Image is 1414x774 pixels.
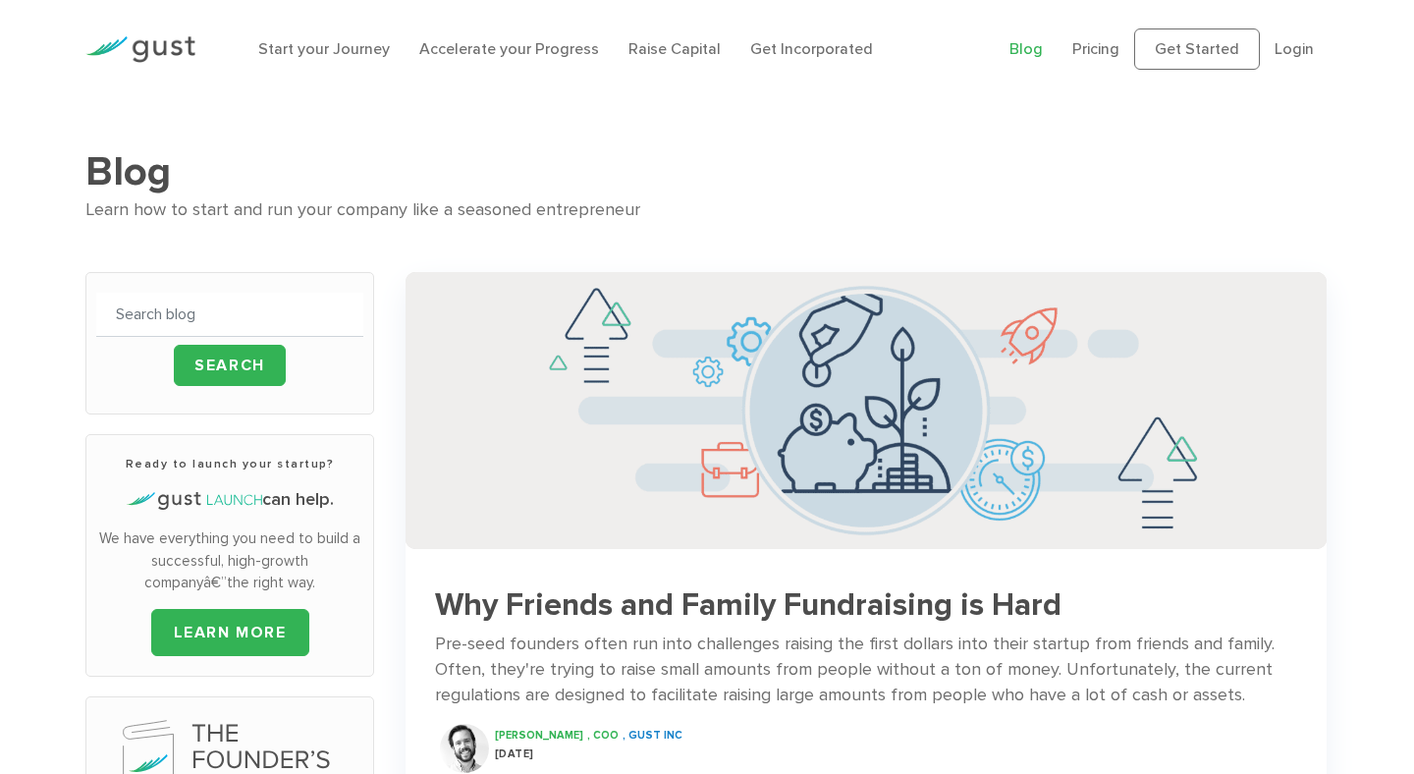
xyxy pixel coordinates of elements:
[96,455,363,472] h3: Ready to launch your startup?
[435,588,1297,623] h3: Why Friends and Family Fundraising is Hard
[406,272,1327,548] img: Successful Startup Founders Invest In Their Own Ventures 0742d64fd6a698c3cfa409e71c3cc4e5620a7e72...
[440,724,489,773] img: Ryan Nash
[1275,39,1314,58] a: Login
[85,36,195,63] img: Gust Logo
[258,39,390,58] a: Start your Journey
[628,39,721,58] a: Raise Capital
[435,632,1297,708] div: Pre-seed founders often run into challenges raising the first dollars into their startup from fri...
[495,747,534,760] span: [DATE]
[96,487,363,513] h4: can help.
[1009,39,1043,58] a: Blog
[174,345,286,386] input: Search
[96,527,363,594] p: We have everything you need to build a successful, high-growth companyâ€”the right way.
[85,147,1329,196] h1: Blog
[587,729,619,742] span: , COO
[151,609,309,656] a: LEARN MORE
[96,293,363,337] input: Search blog
[1134,28,1260,70] a: Get Started
[419,39,599,58] a: Accelerate your Progress
[623,729,682,742] span: , Gust INC
[1072,39,1119,58] a: Pricing
[495,729,583,742] span: [PERSON_NAME]
[750,39,873,58] a: Get Incorporated
[85,196,1329,225] div: Learn how to start and run your company like a seasoned entrepreneur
